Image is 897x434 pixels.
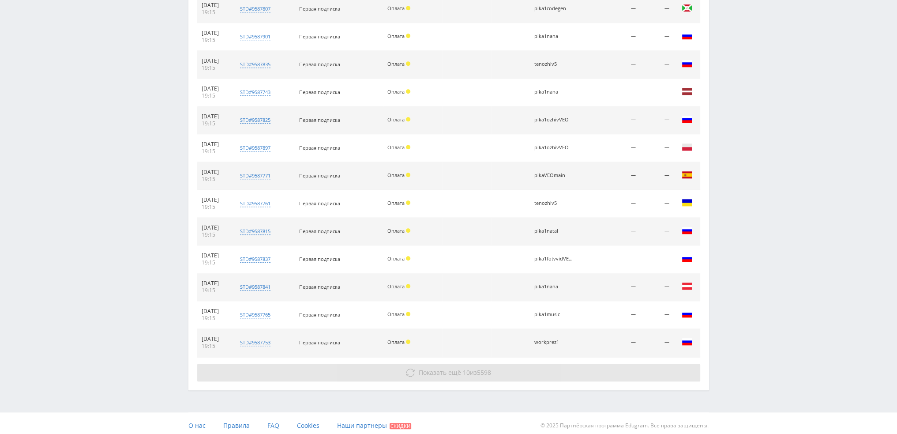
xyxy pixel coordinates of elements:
[682,58,692,69] img: rus.png
[534,200,574,206] div: tenozhiv5
[337,421,387,430] span: Наши партнеры
[534,228,574,234] div: pika1natal
[202,280,228,287] div: [DATE]
[534,117,574,123] div: pika1ozhivVEO
[202,30,228,37] div: [DATE]
[387,227,405,234] span: Оплата
[202,231,228,238] div: 19:15
[299,33,340,40] span: Первая подписка
[682,3,692,13] img: bdi.png
[387,172,405,178] span: Оплата
[534,61,574,67] div: tenozhiv5
[595,301,640,329] td: —
[387,33,405,39] span: Оплата
[240,144,270,151] div: std#9587897
[387,60,405,67] span: Оплата
[299,89,340,95] span: Первая подписка
[682,86,692,97] img: lva.png
[640,190,673,218] td: —
[640,23,673,51] td: —
[202,176,228,183] div: 19:15
[299,172,340,179] span: Первая подписка
[406,61,410,66] span: Холд
[534,89,574,95] div: pika1nana
[682,170,692,180] img: esp.png
[387,88,405,95] span: Оплата
[267,421,279,430] span: FAQ
[534,173,574,178] div: pikaVEOmain
[406,6,410,10] span: Холд
[682,225,692,236] img: rus.png
[240,117,270,124] div: std#9587825
[387,116,405,123] span: Оплата
[299,5,340,12] span: Первая подписка
[595,51,640,79] td: —
[202,120,228,127] div: 19:15
[202,204,228,211] div: 19:15
[240,283,270,291] div: std#9587841
[188,421,206,430] span: О нас
[299,283,340,290] span: Первая подписка
[406,89,410,94] span: Холд
[240,311,270,318] div: std#9587765
[640,329,673,357] td: —
[534,284,574,290] div: pika1nana
[240,61,270,68] div: std#9587835
[682,253,692,264] img: rus.png
[534,145,574,151] div: pika1ozhivVEO
[202,85,228,92] div: [DATE]
[682,197,692,208] img: ukr.png
[595,134,640,162] td: —
[595,273,640,301] td: —
[595,162,640,190] td: —
[202,2,228,9] div: [DATE]
[202,308,228,315] div: [DATE]
[202,141,228,148] div: [DATE]
[202,37,228,44] div: 19:15
[682,336,692,347] img: rus.png
[299,117,340,123] span: Первая подписка
[240,33,270,40] div: std#9587901
[202,92,228,99] div: 19:15
[595,23,640,51] td: —
[406,228,410,233] span: Холд
[640,273,673,301] td: —
[299,311,340,318] span: Первая подписка
[387,144,405,151] span: Оплата
[202,287,228,294] div: 19:15
[534,6,574,11] div: pika1codegen
[419,368,491,377] span: из
[595,190,640,218] td: —
[534,34,574,39] div: pika1nana
[477,368,491,377] span: 5598
[640,162,673,190] td: —
[534,312,574,317] div: pika1music
[406,173,410,177] span: Холд
[387,311,405,317] span: Оплата
[463,368,470,377] span: 10
[240,256,270,263] div: std#9587837
[406,284,410,288] span: Холд
[406,256,410,260] span: Холд
[202,64,228,72] div: 19:15
[640,218,673,245] td: —
[197,364,700,381] button: Показать ещё 10из5598
[640,245,673,273] td: —
[640,106,673,134] td: —
[240,89,270,96] div: std#9587743
[240,200,270,207] div: std#9587761
[390,423,411,429] span: Скидки
[202,259,228,266] div: 19:15
[387,283,405,290] span: Оплата
[595,79,640,106] td: —
[682,30,692,41] img: rus.png
[240,339,270,346] div: std#9587753
[406,145,410,149] span: Холд
[299,200,340,207] span: Первая подписка
[387,200,405,206] span: Оплата
[406,200,410,205] span: Холд
[202,9,228,16] div: 19:15
[534,340,574,345] div: workprez1
[640,301,673,329] td: —
[595,245,640,273] td: —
